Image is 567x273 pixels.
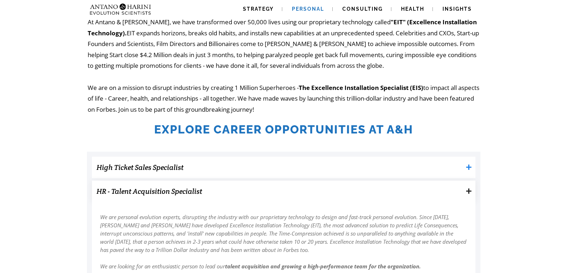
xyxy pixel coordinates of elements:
p: At Antano & [PERSON_NAME], we have transformed over 50,000 lives using our proprietary technology... [88,17,480,115]
strong: "EIT" (Excellence Installation Technology). [88,18,477,37]
span: Health [401,6,424,12]
strong: The Excellence Installation Specialist (EIS) [299,84,423,92]
h3: HR - Talent Acquisition Specialist [97,184,463,198]
span: Personal [292,6,324,12]
span: Strategy [243,6,274,12]
em: We are looking for an enthusiastic person to lead our [100,263,421,270]
strong: talent acquisition and growing a high-performance team for the organization. [225,263,421,270]
h2: Explore Career Opportunities at A&H [88,123,480,136]
h3: High Ticket Sales Specialist [97,160,463,175]
span: Insights [443,6,472,12]
span: Consulting [342,6,383,12]
em: We are personal evolution experts, disrupting the industry with our proprietary technology to des... [100,213,466,253]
